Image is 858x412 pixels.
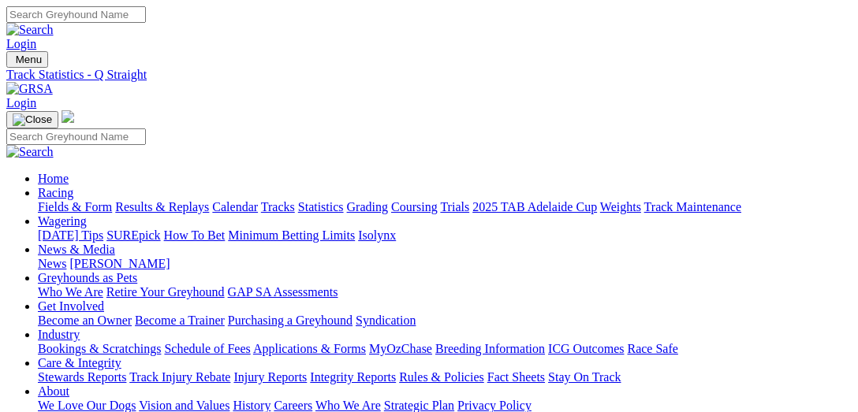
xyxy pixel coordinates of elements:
img: GRSA [6,82,53,96]
a: Fact Sheets [487,370,545,384]
a: SUREpick [106,228,160,242]
a: Coursing [391,200,438,213]
a: Stewards Reports [38,370,126,384]
a: Retire Your Greyhound [106,285,225,299]
a: Track Maintenance [644,200,741,213]
img: Search [6,23,54,37]
a: Race Safe [627,342,677,355]
div: Greyhounds as Pets [38,285,852,299]
a: Care & Integrity [38,356,121,369]
div: Care & Integrity [38,370,852,384]
a: Become an Owner [38,314,132,327]
a: Track Statistics - Q Straight [6,68,852,82]
a: Breeding Information [435,342,545,355]
a: Home [38,172,69,185]
a: Careers [274,399,312,412]
a: News [38,257,66,270]
a: Stay On Track [548,370,621,384]
a: News & Media [38,243,115,256]
a: Applications & Forms [253,342,366,355]
a: Grading [347,200,388,213]
a: Industry [38,328,80,341]
a: Who We Are [315,399,381,412]
a: About [38,384,69,398]
a: Rules & Policies [399,370,484,384]
button: Toggle navigation [6,51,48,68]
a: Schedule of Fees [164,342,250,355]
a: Weights [600,200,641,213]
a: Who We Are [38,285,103,299]
a: MyOzChase [369,342,432,355]
a: How To Bet [164,228,226,242]
a: Get Involved [38,299,104,313]
a: Login [6,37,36,50]
a: 2025 TAB Adelaide Cup [472,200,597,213]
a: Fields & Form [38,200,112,213]
a: Purchasing a Greyhound [228,314,353,327]
a: Wagering [38,214,87,228]
a: Track Injury Rebate [129,370,230,384]
a: Calendar [212,200,258,213]
a: Strategic Plan [384,399,454,412]
a: History [233,399,270,412]
span: Menu [16,54,42,65]
a: Become a Trainer [135,314,225,327]
a: Isolynx [358,228,396,242]
input: Search [6,6,146,23]
div: News & Media [38,257,852,271]
button: Toggle navigation [6,111,58,128]
a: Trials [440,200,469,213]
div: Wagering [38,228,852,243]
div: Industry [38,342,852,356]
input: Search [6,128,146,145]
a: Results & Replays [115,200,209,213]
a: ICG Outcomes [548,342,624,355]
img: Close [13,113,52,126]
div: Get Involved [38,314,852,328]
a: [PERSON_NAME] [69,257,170,270]
a: Racing [38,186,73,199]
a: Integrity Reports [310,370,396,384]
div: Racing [38,200,852,214]
a: Bookings & Scratchings [38,342,161,355]
img: Search [6,145,54,159]
a: Minimum Betting Limits [228,228,355,242]
a: Statistics [298,200,344,213]
a: GAP SA Assessments [228,285,338,299]
a: Vision and Values [139,399,229,412]
a: Syndication [356,314,416,327]
a: Login [6,96,36,109]
a: Injury Reports [233,370,307,384]
a: Greyhounds as Pets [38,271,137,284]
a: We Love Our Dogs [38,399,136,412]
a: [DATE] Tips [38,228,103,242]
img: logo-grsa-white.png [62,110,74,123]
a: Privacy Policy [457,399,532,412]
a: Tracks [261,200,295,213]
